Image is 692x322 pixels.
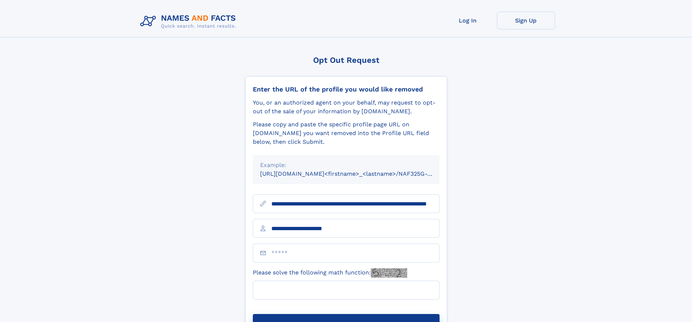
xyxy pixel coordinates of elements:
[497,12,555,29] a: Sign Up
[245,56,447,65] div: Opt Out Request
[260,161,432,170] div: Example:
[253,98,440,116] div: You, or an authorized agent on your behalf, may request to opt-out of the sale of your informatio...
[253,268,407,278] label: Please solve the following math function:
[253,120,440,146] div: Please copy and paste the specific profile page URL on [DOMAIN_NAME] you want removed into the Pr...
[260,170,453,177] small: [URL][DOMAIN_NAME]<firstname>_<lastname>/NAF325G-xxxxxxxx
[253,85,440,93] div: Enter the URL of the profile you would like removed
[137,12,242,31] img: Logo Names and Facts
[439,12,497,29] a: Log In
